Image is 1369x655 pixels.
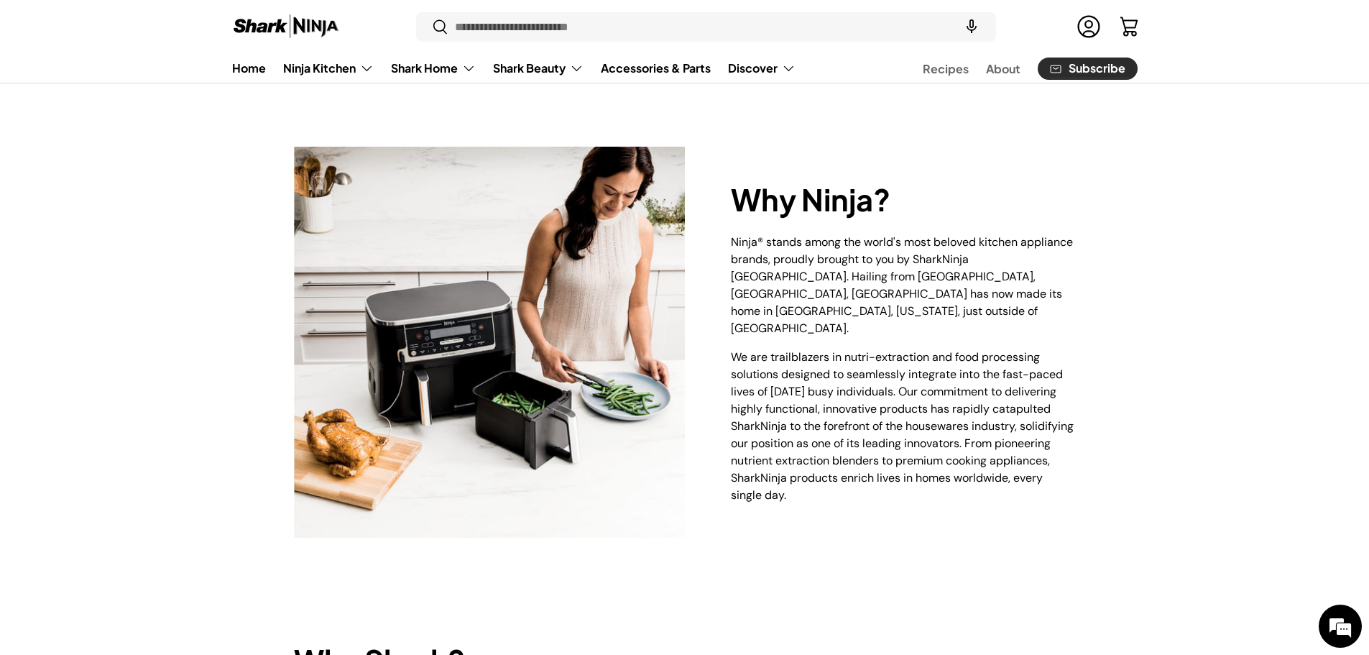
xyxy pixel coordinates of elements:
[275,54,382,83] summary: Ninja Kitchen
[232,13,340,41] img: Shark Ninja Philippines
[986,55,1020,83] a: About
[232,54,266,82] a: Home
[484,54,592,83] summary: Shark Beauty
[719,54,804,83] summary: Discover
[731,234,1076,337] p: Ninja® stands among the world's most beloved kitchen appliance brands, proudly brought to you by ...
[888,54,1138,83] nav: Secondary
[601,54,711,82] a: Accessories & Parts
[923,55,969,83] a: Recipes
[1038,58,1138,80] a: Subscribe
[731,349,1076,504] p: We are trailblazers in nutri-extraction and food processing solutions designed to seamlessly inte...
[382,54,484,83] summary: Shark Home
[731,180,1076,219] h2: Why Ninja?
[1069,63,1125,75] span: Subscribe
[949,12,995,43] speech-search-button: Search by voice
[232,54,796,83] nav: Primary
